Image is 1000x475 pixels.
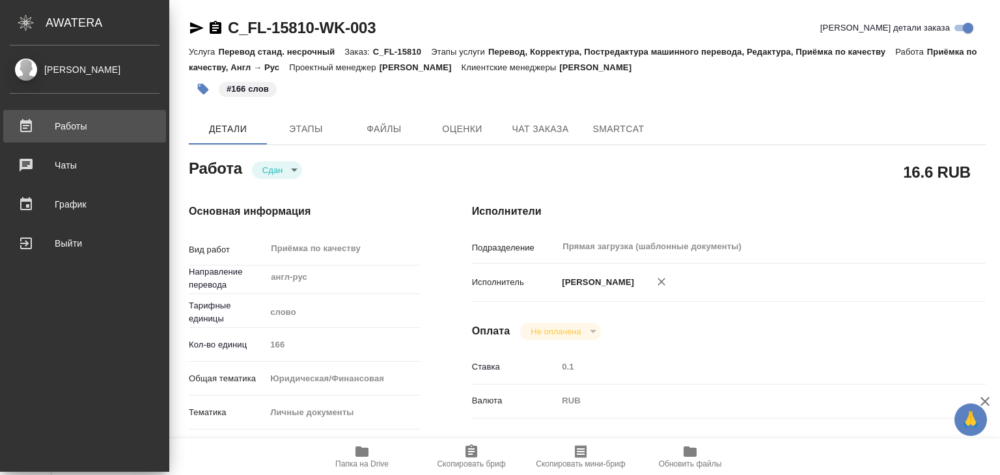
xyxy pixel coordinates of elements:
a: C_FL-15810-WK-003 [228,19,376,36]
h2: Работа [189,156,242,179]
p: Работа [895,47,927,57]
button: Сдан [258,165,286,176]
a: Работы [3,110,166,142]
div: Юридическая/Финансовая [266,368,419,390]
div: [PERSON_NAME] [10,62,160,77]
p: Подразделение [472,241,558,254]
p: C_FL-15810 [373,47,431,57]
div: AWATERA [46,10,169,36]
input: Пустое поле [266,335,419,354]
p: Кол-во единиц [189,338,266,351]
button: 🙏 [954,403,987,436]
button: Папка на Drive [307,439,417,475]
p: Этапы услуги [431,47,488,57]
p: Проектный менеджер [289,62,379,72]
div: График [10,195,160,214]
span: [PERSON_NAME] детали заказа [820,21,950,34]
p: Общая тематика [189,372,266,385]
p: Направление перевода [189,265,266,292]
h2: 16.6 RUB [903,161,971,183]
p: [PERSON_NAME] [557,276,634,289]
span: 166 слов [217,83,278,94]
div: Сдан [252,161,302,179]
p: Перевод станд. несрочный [218,47,344,57]
p: Исполнитель [472,276,558,289]
div: Выйти [10,234,160,253]
div: Личные документы [266,401,419,424]
h4: Оплата [472,323,510,339]
input: Пустое поле [557,357,943,376]
button: Скопировать бриф [417,439,526,475]
p: Тарифные единицы [189,299,266,325]
p: #166 слов [227,83,269,96]
div: Чаты [10,156,160,175]
span: Обновить файлы [659,459,722,468]
p: Тематика [189,406,266,419]
p: [PERSON_NAME] [380,62,462,72]
div: слово [266,301,419,323]
div: Сдан [520,323,600,340]
p: Клиентские менеджеры [462,62,560,72]
h4: Исполнители [472,204,986,219]
span: SmartCat [587,121,650,137]
span: Скопировать мини-бриф [536,459,625,468]
button: Скопировать ссылку для ЯМессенджера [189,20,204,36]
button: Добавить тэг [189,75,217,103]
p: [PERSON_NAME] [559,62,641,72]
span: Этапы [275,121,337,137]
span: 🙏 [960,406,982,433]
button: Обновить файлы [635,439,745,475]
div: RUB [557,390,943,412]
button: Удалить исполнителя [647,267,676,296]
p: Валюта [472,394,558,407]
button: Скопировать мини-бриф [526,439,635,475]
p: Перевод, Корректура, Постредактура машинного перевода, Редактура, Приёмка по качеству [488,47,895,57]
p: Заказ: [344,47,372,57]
a: Выйти [3,227,166,260]
span: Файлы [353,121,415,137]
p: Вид работ [189,243,266,256]
span: Папка на Drive [335,459,389,468]
span: Чат заказа [509,121,572,137]
span: Детали [197,121,259,137]
a: График [3,188,166,221]
button: Не оплачена [527,326,585,337]
p: Ставка [472,360,558,373]
h4: Основная информация [189,204,420,219]
div: Работы [10,116,160,136]
span: Скопировать бриф [437,459,505,468]
span: Оценки [431,121,493,137]
button: Скопировать ссылку [208,20,223,36]
p: Услуга [189,47,218,57]
a: Чаты [3,149,166,182]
